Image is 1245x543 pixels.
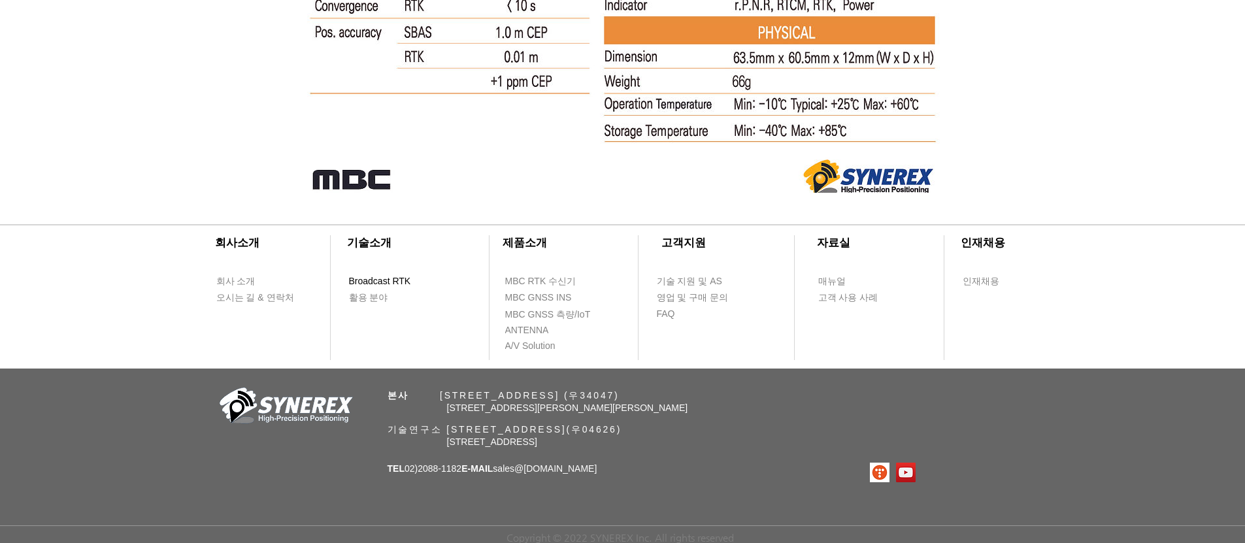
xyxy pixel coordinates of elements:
[657,291,729,304] span: 영업 및 구매 문의
[505,289,586,306] a: MBC GNSS INS
[870,463,889,482] img: 티스토리로고
[656,306,731,322] a: FAQ
[388,463,405,474] span: TEL
[656,273,754,289] a: 기술 지원 및 AS
[348,273,423,289] a: Broadcast RTK
[216,275,256,288] span: 회사 소개
[505,308,591,321] span: MBC GNSS 측량/IoT
[388,390,410,401] span: 본사
[870,463,916,482] ul: SNS 모음
[503,237,547,249] span: ​제품소개
[962,273,1024,289] a: 인재채용
[388,390,620,401] span: ​ [STREET_ADDRESS] (우34047)
[514,463,597,474] a: @[DOMAIN_NAME]
[388,424,622,435] span: 기술연구소 [STREET_ADDRESS](우04626)
[349,291,388,304] span: 활용 분야
[818,289,893,306] a: 고객 사용 사례
[348,289,423,306] a: 활용 분야
[505,322,580,338] a: ANTENNA
[505,275,576,288] span: MBC RTK 수신기
[388,463,597,474] span: 02)2088-1182 sales
[818,273,893,289] a: 매뉴얼
[661,237,706,249] span: ​고객지원
[505,340,556,353] span: A/V Solution
[817,237,850,249] span: ​자료실
[506,532,734,543] span: Copyright © 2022 SYNEREX Inc. All rights reserved
[963,275,999,288] span: 인재채용
[818,275,846,288] span: 매뉴얼
[215,237,259,249] span: ​회사소개
[505,306,619,323] a: MBC GNSS 측량/IoT
[961,237,1005,249] span: ​인재채용
[657,275,722,288] span: 기술 지원 및 AS
[216,273,291,289] a: 회사 소개
[657,308,675,321] span: FAQ
[461,463,493,474] span: E-MAIL
[216,291,294,304] span: 오시는 길 & 연락처
[347,237,391,249] span: ​기술소개
[447,436,537,447] span: [STREET_ADDRESS]
[505,338,580,354] a: A/V Solution
[216,289,304,306] a: 오시는 길 & 연락처
[505,324,549,337] span: ANTENNA
[656,289,731,306] a: 영업 및 구매 문의
[447,403,688,413] span: [STREET_ADDRESS][PERSON_NAME][PERSON_NAME]
[505,273,603,289] a: MBC RTK 수신기
[818,291,878,304] span: 고객 사용 사례
[1003,131,1245,543] iframe: Wix Chat
[349,275,411,288] span: Broadcast RTK
[212,386,356,429] img: 회사_로고-removebg-preview.png
[505,291,572,304] span: MBC GNSS INS
[896,463,916,482] img: 유튜브 사회 아이콘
